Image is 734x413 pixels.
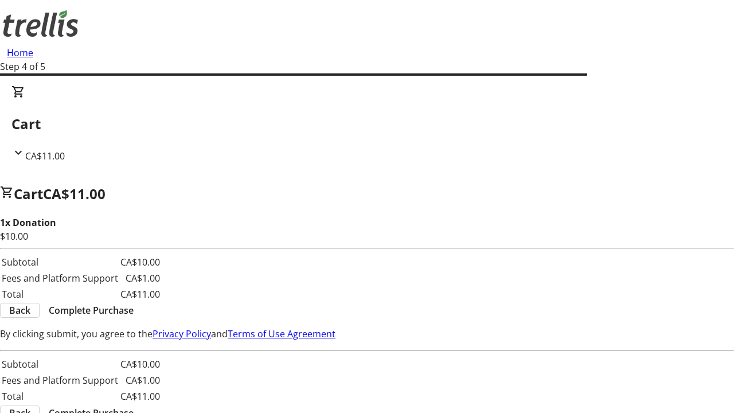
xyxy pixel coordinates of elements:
span: Complete Purchase [49,303,134,317]
td: Subtotal [1,255,119,270]
td: Fees and Platform Support [1,373,119,388]
td: Total [1,287,119,302]
span: CA$11.00 [43,184,106,203]
a: Privacy Policy [153,328,211,340]
span: Back [9,303,30,317]
td: Fees and Platform Support [1,271,119,286]
td: CA$1.00 [120,271,161,286]
td: CA$10.00 [120,357,161,372]
td: Total [1,389,119,404]
span: CA$11.00 [25,150,65,162]
span: Cart [14,184,43,203]
button: Complete Purchase [40,303,143,317]
td: CA$11.00 [120,287,161,302]
td: Subtotal [1,357,119,372]
a: Terms of Use Agreement [228,328,335,340]
td: CA$1.00 [120,373,161,388]
td: CA$11.00 [120,389,161,404]
td: CA$10.00 [120,255,161,270]
div: CartCA$11.00 [11,85,723,163]
h2: Cart [11,114,723,134]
